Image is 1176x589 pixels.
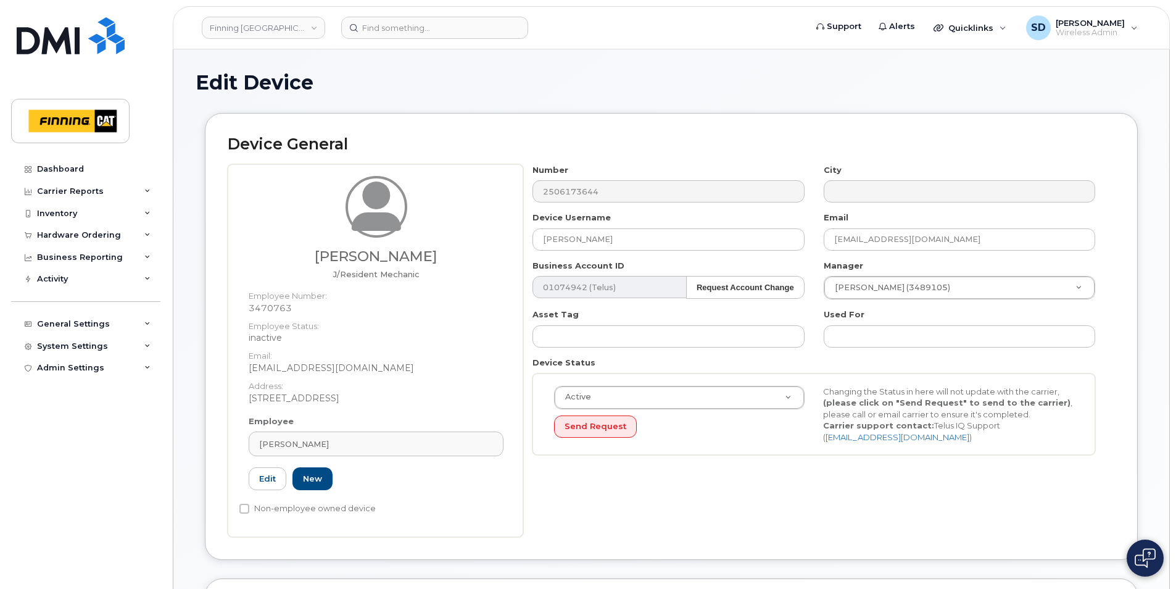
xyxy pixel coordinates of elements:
[249,249,503,264] h3: [PERSON_NAME]
[249,362,503,374] dd: [EMAIL_ADDRESS][DOMAIN_NAME]
[196,72,1147,93] h1: Edit Device
[697,283,794,292] strong: Request Account Change
[239,504,249,514] input: Non-employee owned device
[826,432,969,442] a: [EMAIL_ADDRESS][DOMAIN_NAME]
[824,260,863,272] label: Manager
[532,357,595,369] label: Device Status
[558,391,591,403] span: Active
[686,276,805,299] button: Request Account Change
[824,309,864,320] label: Used For
[823,398,1070,407] strong: (please click on "Send Request" to send to the carrier)
[824,212,848,223] label: Email
[239,501,376,516] label: Non-employee owned device
[249,374,503,392] dt: Address:
[823,420,934,430] strong: Carrier support contact:
[249,432,503,456] a: [PERSON_NAME]
[555,386,804,409] a: Active
[827,282,950,293] span: [PERSON_NAME] (3489105)
[249,392,503,404] dd: [STREET_ADDRESS]
[532,260,624,272] label: Business Account ID
[249,314,503,332] dt: Employee Status:
[532,164,568,176] label: Number
[532,212,611,223] label: Device Username
[249,332,503,344] dd: inactive
[259,438,329,450] span: [PERSON_NAME]
[249,302,503,314] dd: 3470763
[532,309,579,320] label: Asset Tag
[249,284,503,302] dt: Employee Number:
[249,416,294,427] label: Employee
[249,467,286,490] a: Edit
[249,344,503,362] dt: Email:
[824,164,842,176] label: City
[824,277,1095,299] a: [PERSON_NAME] (3489105)
[292,467,333,490] a: New
[1135,548,1156,568] img: Open chat
[554,416,637,438] button: Send Request
[814,386,1083,443] div: Changing the Status in here will not update with the carrier, , please call or email carrier to e...
[333,269,420,279] span: Job title
[228,136,1115,153] h2: Device General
